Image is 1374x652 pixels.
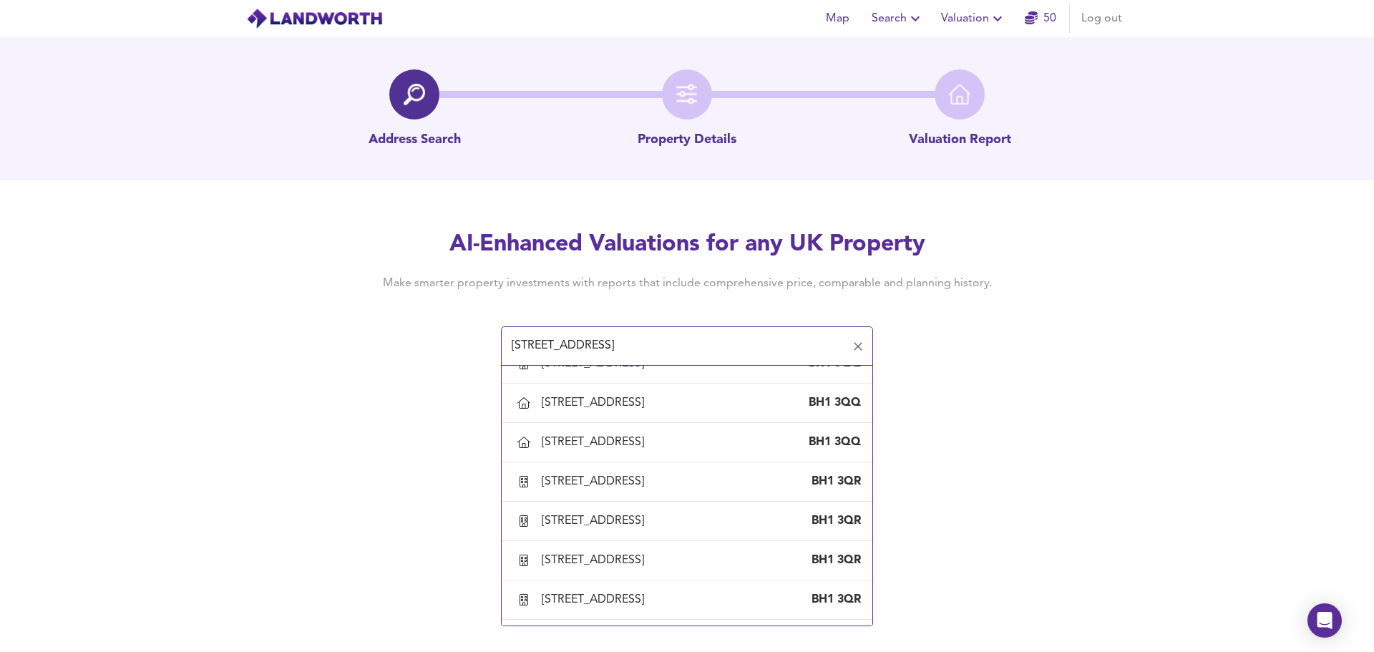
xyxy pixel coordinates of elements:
img: search-icon [404,84,425,105]
span: Log out [1081,9,1122,29]
button: Clear [848,336,868,356]
button: Search [866,4,930,33]
div: BH1 3QQ [804,395,861,411]
button: Valuation [935,4,1012,33]
input: Enter a postcode to start... [507,333,845,360]
div: [STREET_ADDRESS] [542,592,650,608]
button: 50 [1018,4,1063,33]
div: [STREET_ADDRESS] [542,513,650,529]
h4: Make smarter property investments with reports that include comprehensive price, comparable and p... [361,276,1013,291]
span: Map [820,9,854,29]
h2: AI-Enhanced Valuations for any UK Property [361,229,1013,261]
img: home-icon [949,84,970,105]
div: [STREET_ADDRESS] [542,474,650,490]
div: BH1 3QR [804,474,861,490]
img: logo [246,8,383,29]
p: Property Details [638,131,736,150]
div: BH1 3QR [804,592,861,608]
button: Map [814,4,860,33]
a: 50 [1025,9,1056,29]
div: [STREET_ADDRESS] [542,395,650,411]
img: filter-icon [676,84,698,105]
div: [STREET_ADDRESS] [542,434,650,450]
div: BH1 3QR [804,553,861,568]
div: BH1 3QQ [804,434,861,450]
div: Open Intercom Messenger [1307,603,1342,638]
p: Valuation Report [909,131,1011,150]
div: [STREET_ADDRESS] [542,553,650,568]
div: BH1 3QR [804,513,861,529]
span: Valuation [941,9,1006,29]
p: Address Search [369,131,461,150]
span: Search [872,9,924,29]
button: Log out [1076,4,1128,33]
